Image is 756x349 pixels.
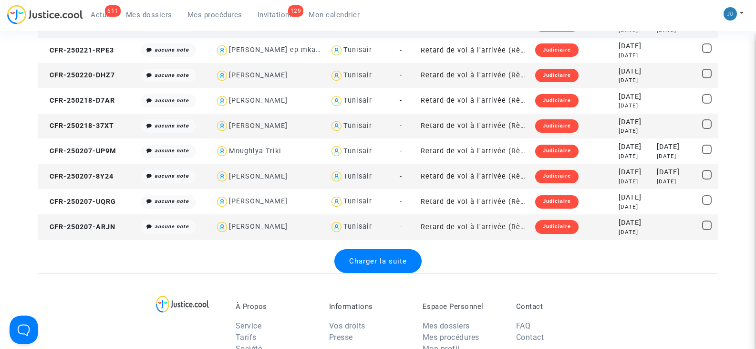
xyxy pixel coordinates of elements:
span: CFR-250207-UP9M [41,147,116,155]
div: Tunisair [343,46,372,54]
div: [DATE] [619,218,650,228]
span: CFR-250221-RPE3 [41,46,114,54]
div: Moughlya Triki [229,147,281,155]
div: [PERSON_NAME] [229,71,288,79]
div: [DATE] [619,142,650,152]
div: Judiciaire [535,94,579,107]
td: Retard de vol à l'arrivée (Règlement CE n°261/2004) [417,189,532,214]
a: Tarifs [236,333,257,342]
div: 129 [288,5,304,17]
img: icon-user.svg [215,119,229,133]
div: Tunisair [343,197,372,205]
i: aucune note [155,198,189,204]
a: Presse [329,333,353,342]
div: [PERSON_NAME] [229,96,288,105]
a: Mes procédures [423,333,479,342]
div: [DATE] [619,76,650,85]
span: - [400,198,402,206]
img: icon-user.svg [330,220,343,234]
span: CFR-250207-8Y24 [41,172,114,180]
div: Judiciaire [535,119,579,133]
p: Espace Personnel [423,302,502,311]
p: À Propos [236,302,315,311]
div: [DATE] [619,203,650,211]
span: Charger la suite [349,257,407,265]
p: Contact [516,302,595,311]
a: Contact [516,333,544,342]
div: [DATE] [619,41,650,52]
img: icon-user.svg [215,220,229,234]
img: icon-user.svg [330,69,343,83]
img: icon-user.svg [330,169,343,183]
div: [DATE] [619,52,650,60]
img: logo-lg.svg [156,296,209,313]
div: [PERSON_NAME] ep mkaouar [229,46,331,54]
div: [DATE] [619,127,650,135]
div: Judiciaire [535,69,579,82]
div: [DATE] [657,152,695,160]
div: [PERSON_NAME] [229,197,288,205]
div: Tunisair [343,122,372,130]
a: 611Actus [83,8,118,22]
div: Judiciaire [535,220,579,233]
div: [PERSON_NAME] [229,222,288,231]
i: aucune note [155,47,189,53]
span: - [400,147,402,155]
i: aucune note [155,123,189,129]
div: [DATE] [657,167,695,178]
span: Invitations [258,11,294,19]
span: CFR-250218-D7AR [41,96,115,105]
a: 129Invitations [250,8,301,22]
div: [DATE] [619,66,650,77]
div: Tunisair [343,147,372,155]
td: Retard de vol à l'arrivée (Règlement CE n°261/2004) [417,114,532,139]
a: Service [236,321,262,330]
span: CFR-250207-ARJN [41,223,115,231]
img: icon-user.svg [215,69,229,83]
div: 611 [105,5,121,17]
img: icon-user.svg [330,43,343,57]
i: aucune note [155,148,189,154]
img: icon-user.svg [330,119,343,133]
div: [DATE] [619,152,650,160]
span: CFR-250207-UQRG [41,198,116,206]
td: Retard de vol à l'arrivée (Règlement CE n°261/2004) [417,138,532,164]
span: Actus [91,11,111,19]
i: aucune note [155,72,189,78]
span: CFR-250220-DHZ7 [41,71,115,79]
i: aucune note [155,223,189,230]
a: Mes procédures [180,8,250,22]
a: Mon calendrier [301,8,367,22]
div: Judiciaire [535,43,579,57]
div: [DATE] [657,142,695,152]
div: Tunisair [343,222,372,231]
a: Mes dossiers [423,321,470,330]
div: [DATE] [619,178,650,186]
a: Mes dossiers [118,8,180,22]
td: Retard de vol à l'arrivée (Règlement CE n°261/2004) [417,164,532,189]
img: icon-user.svg [215,144,229,158]
img: jc-logo.svg [7,5,83,24]
span: Mes dossiers [126,11,172,19]
div: Judiciaire [535,145,579,158]
div: Tunisair [343,71,372,79]
div: [PERSON_NAME] [229,122,288,130]
div: Judiciaire [535,170,579,183]
div: Tunisair [343,96,372,105]
div: [DATE] [619,92,650,102]
img: icon-user.svg [330,94,343,108]
i: aucune note [155,97,189,104]
div: Tunisair [343,172,372,180]
img: 5a1477657f894e90ed302d2948cf88b6 [724,7,737,21]
div: [DATE] [657,178,695,186]
img: icon-user.svg [215,195,229,209]
div: [PERSON_NAME] [229,172,288,180]
span: Mon calendrier [309,11,360,19]
span: - [400,172,402,180]
div: [DATE] [619,102,650,110]
div: [DATE] [619,192,650,203]
span: - [400,122,402,130]
td: Retard de vol à l'arrivée (Règlement CE n°261/2004) [417,63,532,88]
p: Informations [329,302,408,311]
div: [DATE] [619,228,650,236]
